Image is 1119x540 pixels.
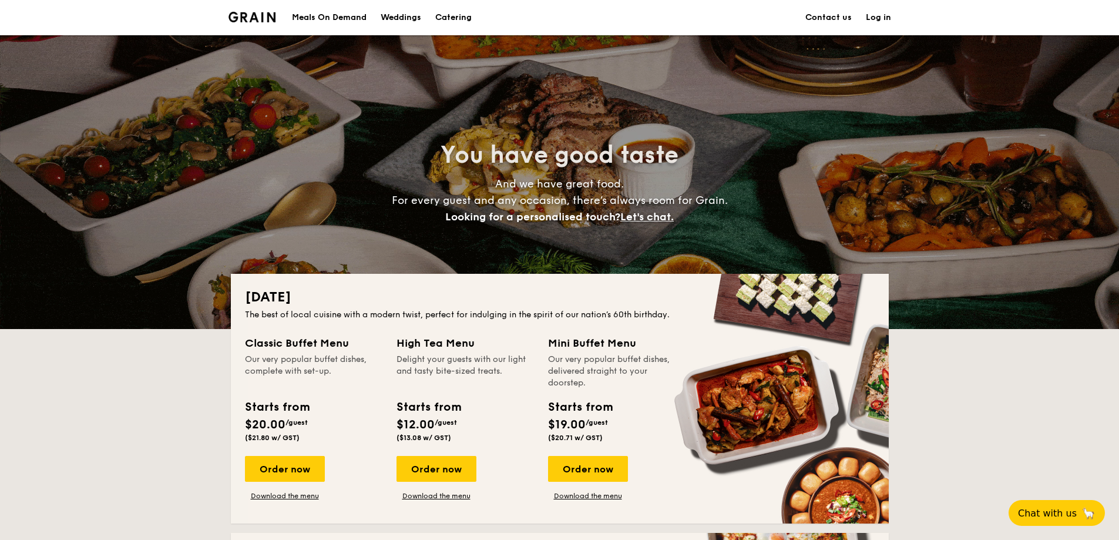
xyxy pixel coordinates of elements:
div: Starts from [548,398,612,416]
span: You have good taste [441,141,678,169]
div: Mini Buffet Menu [548,335,685,351]
a: Download the menu [548,491,628,501]
div: Order now [396,456,476,482]
div: Order now [548,456,628,482]
div: Starts from [396,398,461,416]
span: $20.00 [245,418,285,432]
span: /guest [586,418,608,427]
span: /guest [285,418,308,427]
a: Logotype [228,12,276,22]
a: Download the menu [245,491,325,501]
img: Grain [228,12,276,22]
div: High Tea Menu [396,335,534,351]
span: $19.00 [548,418,586,432]
span: Looking for a personalised touch? [445,210,620,223]
span: $12.00 [396,418,435,432]
button: Chat with us🦙 [1009,500,1105,526]
div: Our very popular buffet dishes, complete with set-up. [245,354,382,389]
span: 🦙 [1081,507,1096,520]
div: Order now [245,456,325,482]
span: /guest [435,418,457,427]
div: Starts from [245,398,309,416]
span: Chat with us [1018,508,1077,519]
span: ($13.08 w/ GST) [396,434,451,442]
span: ($20.71 w/ GST) [548,434,603,442]
h2: [DATE] [245,288,875,307]
div: The best of local cuisine with a modern twist, perfect for indulging in the spirit of our nation’... [245,309,875,321]
span: And we have great food. For every guest and any occasion, there’s always room for Grain. [392,177,728,223]
a: Download the menu [396,491,476,501]
span: ($21.80 w/ GST) [245,434,300,442]
div: Delight your guests with our light and tasty bite-sized treats. [396,354,534,389]
span: Let's chat. [620,210,674,223]
div: Classic Buffet Menu [245,335,382,351]
div: Our very popular buffet dishes, delivered straight to your doorstep. [548,354,685,389]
